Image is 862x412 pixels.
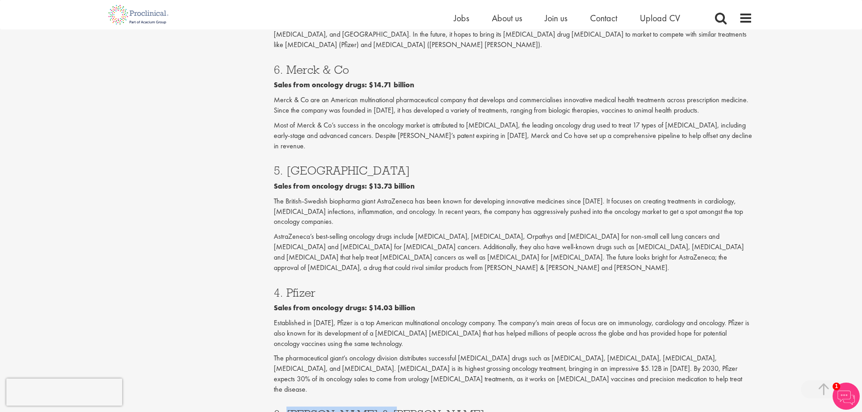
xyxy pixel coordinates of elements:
img: Chatbot [833,383,860,410]
p: AstraZeneca’s best-selling oncology drugs include [MEDICAL_DATA], [MEDICAL_DATA], Orpathys and [M... [274,232,752,273]
h3: 5. [GEOGRAPHIC_DATA] [274,165,752,176]
b: Sales from oncology drugs: $13.73 billion [274,181,414,191]
p: With a presence in over 150 countries across the globe, it creates and develops innovative treatm... [274,9,752,50]
a: Join us [545,12,567,24]
a: About us [492,12,522,24]
span: 1 [833,383,840,390]
p: Merck & Co are an American multinational pharmaceutical company that develops and commercialises ... [274,95,752,116]
iframe: reCAPTCHA [6,379,122,406]
a: Upload CV [640,12,680,24]
b: Sales from oncology drugs: $14.03 billion [274,303,415,313]
p: Established in [DATE], Pfizer is a top American multinational oncology company. The company’s mai... [274,318,752,349]
p: Most of Merck & Co’s success in the oncology market is attributed to [MEDICAL_DATA], the leading ... [274,120,752,152]
h3: 4. Pfizer [274,287,752,298]
p: The British-Swedish biopharma giant AstraZeneca has been known for developing innovative medicine... [274,196,752,227]
h3: 6. Merck & Co [274,64,752,76]
a: Jobs [454,12,469,24]
b: Sales from oncology drugs: $14.71 billion [274,80,414,90]
a: Contact [590,12,617,24]
p: The pharmaceutical giant’s oncology division distributes successful [MEDICAL_DATA] drugs such as ... [274,353,752,394]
